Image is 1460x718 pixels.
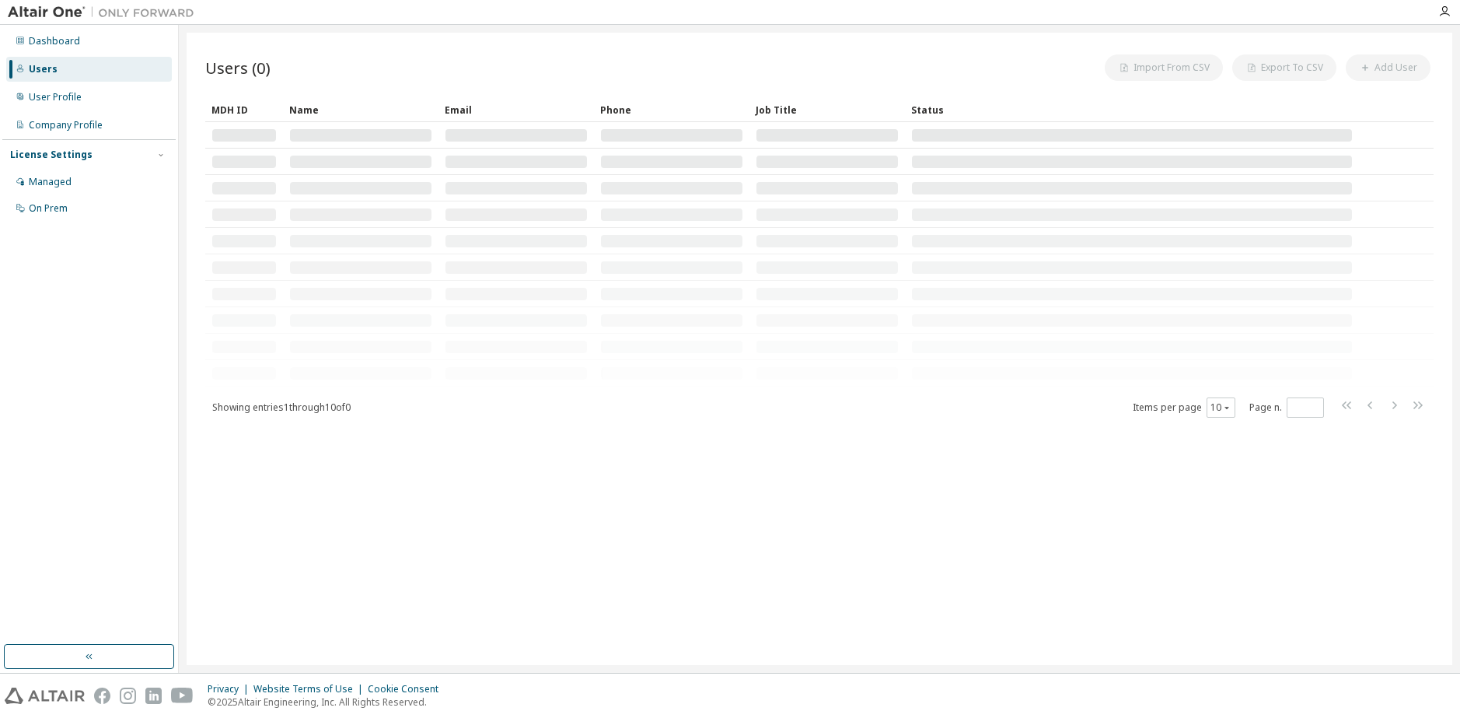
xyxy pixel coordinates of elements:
[211,97,277,122] div: MDH ID
[29,91,82,103] div: User Profile
[10,149,93,161] div: License Settings
[212,401,351,414] span: Showing entries 1 through 10 of 0
[1249,398,1324,418] span: Page n.
[120,688,136,704] img: instagram.svg
[756,97,899,122] div: Job Title
[208,695,448,709] p: © 2025 Altair Engineering, Inc. All Rights Reserved.
[5,688,85,704] img: altair_logo.svg
[1346,54,1430,81] button: Add User
[205,57,271,79] span: Users (0)
[29,119,103,131] div: Company Profile
[911,97,1353,122] div: Status
[253,683,368,695] div: Website Terms of Use
[445,97,588,122] div: Email
[94,688,110,704] img: facebook.svg
[29,202,68,215] div: On Prem
[171,688,194,704] img: youtube.svg
[145,688,162,704] img: linkedin.svg
[1133,398,1235,418] span: Items per page
[600,97,743,122] div: Phone
[8,5,202,20] img: Altair One
[29,63,58,75] div: Users
[368,683,448,695] div: Cookie Consent
[1232,54,1336,81] button: Export To CSV
[29,35,80,47] div: Dashboard
[208,683,253,695] div: Privacy
[29,176,72,188] div: Managed
[289,97,432,122] div: Name
[1210,401,1231,414] button: 10
[1105,54,1223,81] button: Import From CSV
